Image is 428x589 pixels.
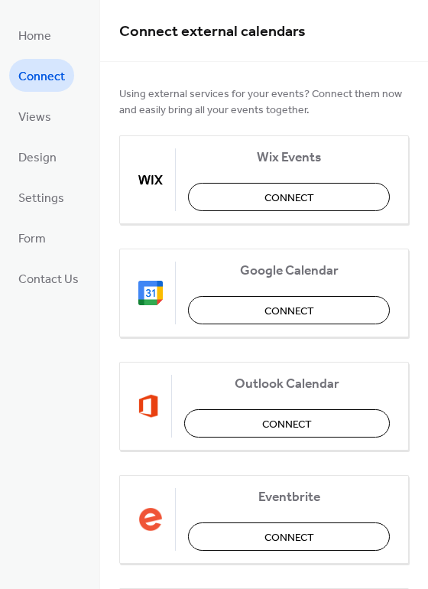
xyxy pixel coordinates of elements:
span: Contact Us [18,268,79,291]
span: Design [18,146,57,170]
span: Connect [18,65,65,89]
span: Using external services for your events? Connect them now and easily bring all your events together. [119,86,409,119]
span: Eventbrite [188,490,390,506]
img: eventbrite [138,507,163,532]
span: Form [18,227,46,251]
a: Home [9,18,60,51]
a: Views [9,99,60,132]
span: Connect external calendars [119,17,306,47]
img: outlook [138,394,159,418]
span: Connect [264,190,314,207]
button: Connect [188,522,390,551]
span: Outlook Calendar [184,376,390,392]
span: Wix Events [188,150,390,166]
button: Connect [184,409,390,438]
img: google [138,281,163,305]
span: Connect [262,417,312,433]
span: Home [18,24,51,48]
span: Connect [264,304,314,320]
span: Connect [264,530,314,546]
a: Form [9,221,55,254]
a: Connect [9,59,74,92]
span: Google Calendar [188,263,390,279]
button: Connect [188,296,390,324]
span: Settings [18,187,64,210]
a: Contact Us [9,262,88,294]
a: Settings [9,181,73,213]
img: wix [138,168,163,192]
span: Views [18,106,51,129]
a: Design [9,140,66,173]
button: Connect [188,183,390,211]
